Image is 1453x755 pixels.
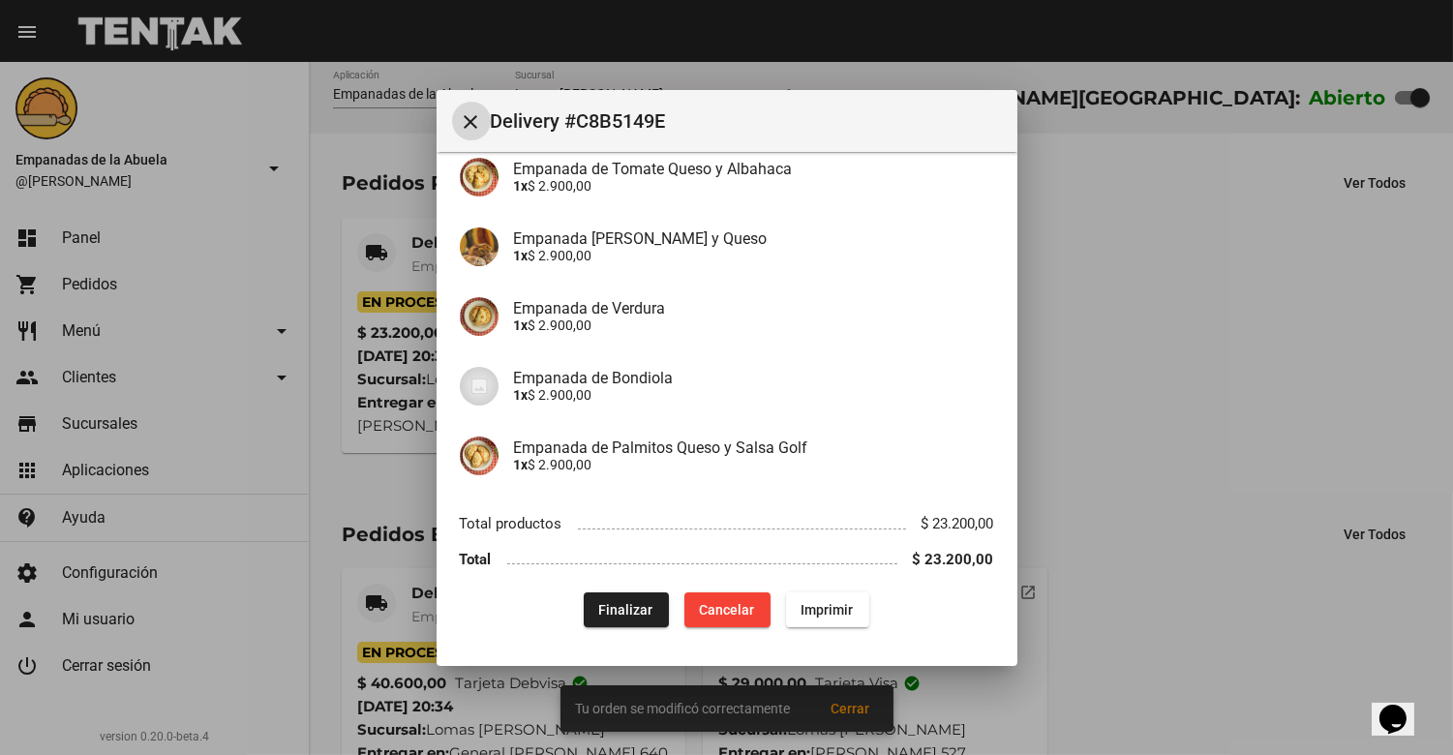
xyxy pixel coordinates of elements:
[584,592,669,627] button: Finalizar
[599,602,653,618] span: Finalizar
[684,592,771,627] button: Cancelar
[460,506,994,542] li: Total productos $ 23.200,00
[514,229,994,248] h4: Empanada [PERSON_NAME] y Queso
[514,178,994,194] p: $ 2.900,00
[452,102,491,140] button: Cerrar
[460,541,994,577] li: Total $ 23.200,00
[514,248,994,263] p: $ 2.900,00
[460,437,499,475] img: 23889947-f116-4e8f-977b-138207bb6e24.jpg
[802,602,854,618] span: Imprimir
[514,457,529,472] b: 1x
[514,317,529,333] b: 1x
[460,367,499,406] img: 07c47add-75b0-4ce5-9aba-194f44787723.jpg
[514,317,994,333] p: $ 2.900,00
[514,369,994,387] h4: Empanada de Bondiola
[514,438,994,457] h4: Empanada de Palmitos Queso y Salsa Golf
[460,158,499,196] img: b2392df3-fa09-40df-9618-7e8db6da82b5.jpg
[514,160,994,178] h4: Empanada de Tomate Queso y Albahaca
[1372,678,1434,736] iframe: chat widget
[460,297,499,336] img: 80da8329-9e11-41ab-9a6e-ba733f0c0218.jpg
[514,178,529,194] b: 1x
[786,592,869,627] button: Imprimir
[460,227,499,266] img: 63b7378a-f0c8-4df4-8df5-8388076827c7.jpg
[460,110,483,134] mat-icon: Cerrar
[514,457,994,472] p: $ 2.900,00
[514,248,529,263] b: 1x
[491,106,1002,136] span: Delivery #C8B5149E
[514,299,994,317] h4: Empanada de Verdura
[514,387,529,403] b: 1x
[514,387,994,403] p: $ 2.900,00
[700,602,755,618] span: Cancelar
